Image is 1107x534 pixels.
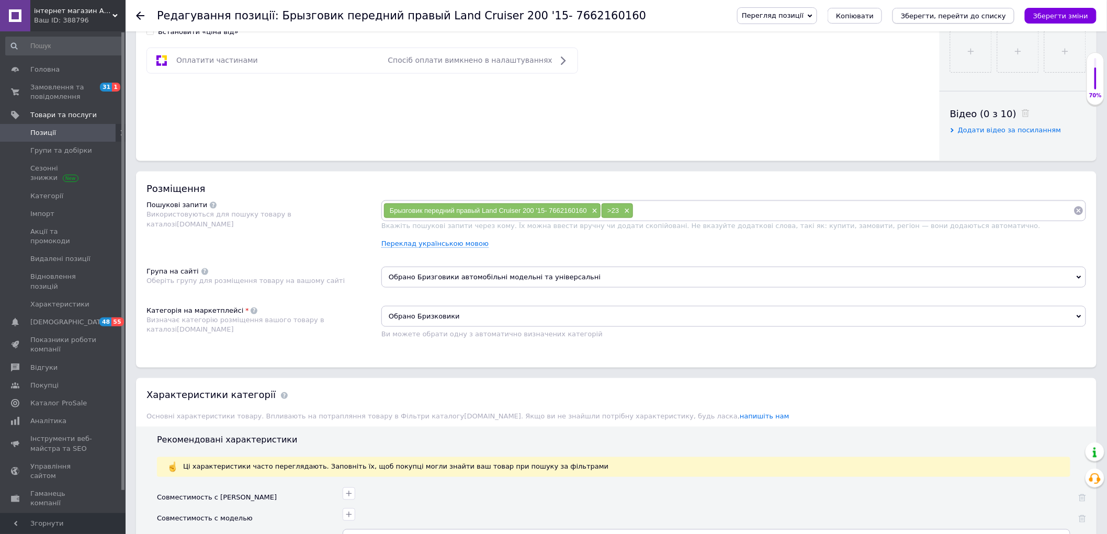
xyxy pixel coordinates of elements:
span: Позиції [30,128,56,138]
div: Пошукові запити [146,200,207,210]
span: Перегляд позиції [742,12,804,19]
span: 1 [112,83,120,92]
div: Совместимость с моделью [157,514,253,524]
div: Встановити «ціна від» [158,27,239,37]
span: Показники роботи компанії [30,335,97,354]
span: 31 [100,83,112,92]
a: Переклад українською мовою [381,240,489,248]
span: 55 [111,317,123,326]
span: Акції та промокоди [30,227,97,246]
span: Копіювати [836,12,874,20]
span: Вкажіть пошукові запити через кому. Їх можна ввести вручну чи додати скопійовані. Не вказуйте дод... [381,222,1041,230]
span: Товари та послуги [30,110,97,120]
input: Пошук [5,37,123,55]
span: Імпорт [30,209,54,219]
span: Визначає категорію розміщення вашого товару в каталозі [DOMAIN_NAME] [146,316,324,333]
span: Відгуки [30,363,58,372]
div: Розміщення [146,182,1086,195]
span: Головна [30,65,60,74]
span: Групи та добірки [30,146,92,155]
span: Замовлення та повідомлення [30,83,97,101]
span: Сезонні знижки [30,164,97,183]
span: [DEMOGRAPHIC_DATA] [30,317,108,327]
span: інтернет магазин Автотюн [34,6,112,16]
span: × [622,207,630,215]
div: Категорія на маркетплейсі [146,306,243,315]
span: Обрано Бризковики [381,306,1086,327]
span: Брызговик передний правый Land Cruiser 200 '15- 7662160160 [390,207,587,214]
span: Аналітика [30,416,66,426]
span: Спосіб оплати вимкнено в налаштуваннях [388,56,552,64]
span: Використовуються для пошуку товару в каталозі [DOMAIN_NAME] [146,210,291,228]
span: × [590,207,598,215]
h1: Редагування позиції: Брызговик передний правый Land Cruiser 200 '15- 7662160160 [157,9,646,22]
span: Відео (0 з 10) [950,108,1016,119]
img: :point_up: [167,462,178,472]
span: Відновлення позицій [30,272,97,291]
span: Інструменти веб-майстра та SEO [30,434,97,453]
span: Каталог ProSale [30,399,87,408]
i: Зберегти зміни [1033,12,1088,20]
body: Редактор, 4174094B-2EAD-4488-ABE6-C5F85CB3928B [10,10,771,21]
div: Совместимость с [PERSON_NAME] [157,493,277,503]
span: Категорії [30,191,63,201]
div: Ці характеристики часто переглядають. Заповніть їх, щоб покупці могли знайти ваш товар при пошуку... [167,462,1060,472]
span: >23 [607,207,619,214]
span: Додати відео за посиланням [958,126,1061,134]
span: 48 [99,317,111,326]
div: Характеристики категорії [146,389,276,402]
span: Гаманець компанії [30,489,97,508]
span: Рекомендовані характеристики [157,435,298,445]
span: Управління сайтом [30,462,97,481]
div: Повернутися назад [136,12,144,20]
button: Зберегти, перейти до списку [893,8,1014,24]
a: напишіть нам [740,413,789,421]
span: Покупці [30,381,59,390]
div: Ваш ID: 388796 [34,16,126,25]
div: 70% Якість заповнення [1087,52,1104,105]
span: Обрано Бризговики автомобільні модельні та універсальні [381,267,1086,288]
button: Копіювати [828,8,882,24]
span: Основні характеристики товару. Впливають на потрапляння товару в Фільтри каталогу [DOMAIN_NAME] .... [146,413,789,421]
span: Характеристики [30,300,89,309]
div: 70% [1087,92,1104,99]
i: Зберегти, перейти до списку [901,12,1006,20]
span: Оплатити частинами [176,56,258,64]
button: Зберегти зміни [1025,8,1097,24]
span: Оберіть групу для розміщення товару на вашому сайті [146,277,345,285]
div: Ви можете обрати одну з автоматично визначених категорій [381,330,1086,339]
div: Група на сайті [146,267,199,276]
span: Видалені позиції [30,254,91,264]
